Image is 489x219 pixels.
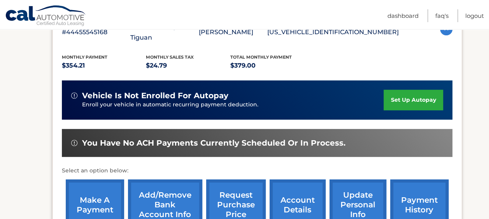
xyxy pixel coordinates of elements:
a: FAQ's [435,9,449,22]
span: You have no ACH payments currently scheduled or in process. [82,138,345,148]
img: alert-white.svg [71,92,77,99]
p: [US_VEHICLE_IDENTIFICATION_NUMBER] [267,27,399,38]
span: Monthly sales Tax [146,54,194,60]
img: alert-white.svg [71,140,77,146]
span: Monthly Payment [62,54,107,60]
p: [PERSON_NAME] [199,27,267,38]
a: Dashboard [387,9,419,22]
span: vehicle is not enrolled for autopay [82,91,228,101]
p: $379.00 [230,60,315,71]
span: Total Monthly Payment [230,54,292,60]
p: $354.21 [62,60,146,71]
p: #44455545168 [62,27,130,38]
p: Select an option below: [62,166,452,176]
p: 2023 Volkswagen Tiguan [130,21,199,43]
a: set up autopay [384,90,443,110]
p: Enroll your vehicle in automatic recurring payment deduction. [82,101,384,109]
a: Logout [465,9,484,22]
p: $24.79 [146,60,230,71]
a: Cal Automotive [5,5,87,28]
